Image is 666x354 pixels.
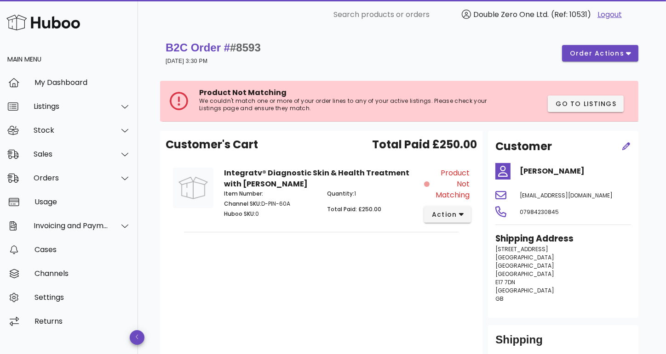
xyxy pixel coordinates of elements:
div: Returns [34,317,131,326]
h4: [PERSON_NAME] [520,166,631,177]
button: Go to Listings [548,96,624,112]
div: Invoicing and Payments [34,221,109,230]
div: My Dashboard [34,78,131,87]
span: [EMAIL_ADDRESS][DOMAIN_NAME] [520,191,613,199]
p: D-PIN-60A [224,200,316,208]
div: Stock [34,126,109,135]
span: [GEOGRAPHIC_DATA] [495,262,554,270]
span: action [431,210,457,219]
span: [GEOGRAPHIC_DATA] [495,270,554,278]
span: Go to Listings [555,99,616,109]
div: Settings [34,293,131,302]
p: We couldn't match one or more of your order lines to any of your active listings. Please check yo... [199,97,503,112]
div: Listings [34,102,109,111]
a: Logout [597,9,622,20]
span: Total Paid: £250.00 [327,205,381,213]
span: Customer's Cart [166,136,258,153]
span: Product Not Matching [199,87,287,98]
span: Huboo SKU: [224,210,256,218]
span: [GEOGRAPHIC_DATA] [495,287,554,294]
span: Product Not Matching [431,168,470,201]
span: [STREET_ADDRESS] [495,245,548,253]
h3: Shipping Address [495,232,631,245]
div: Cases [34,245,131,254]
img: Product Image [173,168,213,208]
span: Quantity: [327,190,354,197]
p: 0 [224,210,316,218]
span: 07984230845 [520,208,559,216]
div: Orders [34,174,109,182]
span: Item Number: [224,190,264,197]
div: Channels [34,269,131,278]
button: action [424,206,471,223]
span: Double Zero One Ltd. [473,9,549,20]
span: (Ref: 10531) [551,9,591,20]
span: #8593 [230,41,261,54]
button: order actions [562,45,638,62]
span: Channel SKU: [224,200,262,208]
span: GB [495,295,504,303]
div: Usage [34,197,131,206]
h2: Customer [495,138,552,155]
span: E17 7DN [495,278,515,286]
p: 1 [327,190,419,198]
span: Total Paid £250.00 [372,136,477,153]
strong: Integratv® Diagnostic Skin & Health Treatment with [PERSON_NAME] [224,168,410,189]
span: order actions [569,49,625,58]
small: [DATE] 3:30 PM [166,58,207,64]
strong: B2C Order # [166,41,261,54]
div: Sales [34,150,109,158]
span: [GEOGRAPHIC_DATA] [495,253,554,261]
img: Huboo Logo [6,12,80,32]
